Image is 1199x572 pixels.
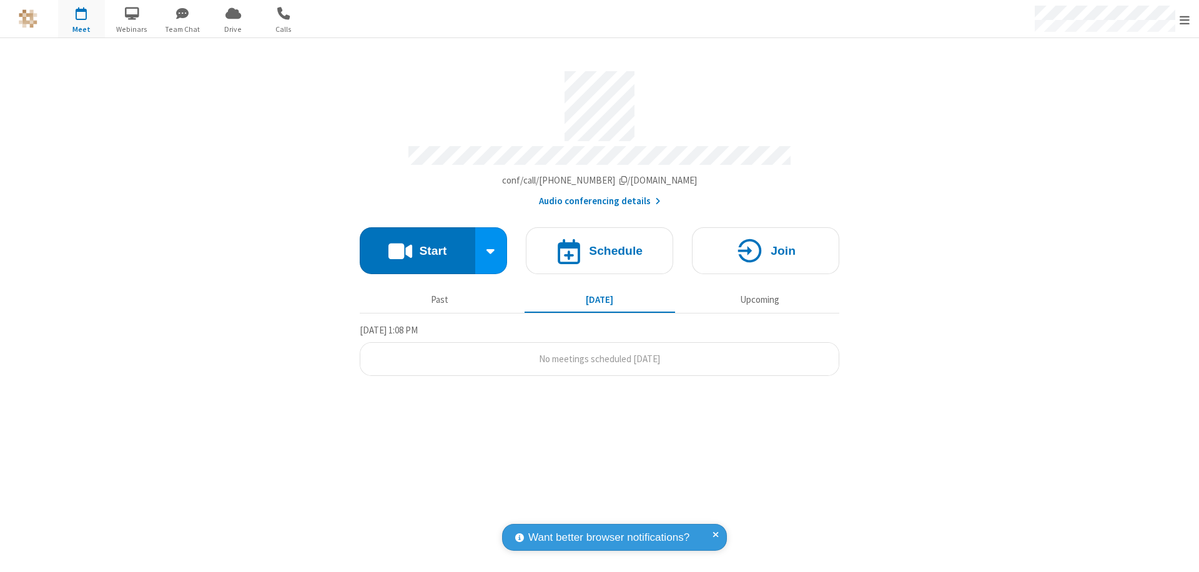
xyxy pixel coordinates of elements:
[19,9,37,28] img: QA Selenium DO NOT DELETE OR CHANGE
[210,24,257,35] span: Drive
[475,227,508,274] div: Start conference options
[58,24,105,35] span: Meet
[771,245,796,257] h4: Join
[539,353,660,365] span: No meetings scheduled [DATE]
[502,174,698,186] span: Copy my meeting room link
[365,288,515,312] button: Past
[589,245,643,257] h4: Schedule
[360,62,839,209] section: Account details
[528,530,689,546] span: Want better browser notifications?
[419,245,447,257] h4: Start
[360,227,475,274] button: Start
[109,24,155,35] span: Webinars
[692,227,839,274] button: Join
[526,227,673,274] button: Schedule
[360,324,418,336] span: [DATE] 1:08 PM
[260,24,307,35] span: Calls
[360,323,839,377] section: Today's Meetings
[525,288,675,312] button: [DATE]
[159,24,206,35] span: Team Chat
[684,288,835,312] button: Upcoming
[502,174,698,188] button: Copy my meeting room linkCopy my meeting room link
[1168,540,1190,563] iframe: Chat
[539,194,661,209] button: Audio conferencing details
